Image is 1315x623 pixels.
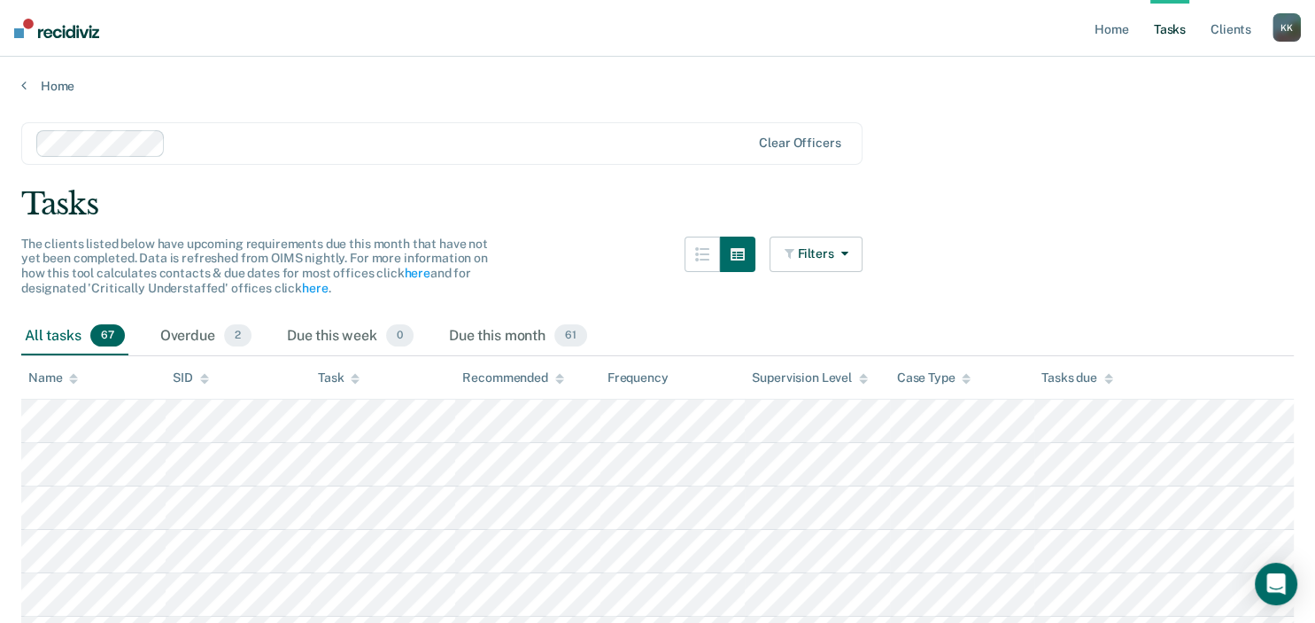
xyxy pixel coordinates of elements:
[1255,563,1297,605] div: Open Intercom Messenger
[897,370,971,385] div: Case Type
[1272,13,1301,42] button: KK
[462,370,563,385] div: Recommended
[14,19,99,38] img: Recidiviz
[224,324,251,347] span: 2
[21,237,488,295] span: The clients listed below have upcoming requirements due this month that have not yet been complet...
[404,266,429,280] a: here
[554,324,587,347] span: 61
[21,78,1294,94] a: Home
[752,370,868,385] div: Supervision Level
[770,237,863,272] button: Filters
[1041,370,1113,385] div: Tasks due
[21,186,1294,222] div: Tasks
[607,370,669,385] div: Frequency
[302,281,328,295] a: here
[28,370,78,385] div: Name
[318,370,360,385] div: Task
[1272,13,1301,42] div: K K
[445,317,591,356] div: Due this month61
[90,324,125,347] span: 67
[157,317,255,356] div: Overdue2
[173,370,209,385] div: SID
[386,324,414,347] span: 0
[283,317,417,356] div: Due this week0
[21,317,128,356] div: All tasks67
[759,136,840,151] div: Clear officers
